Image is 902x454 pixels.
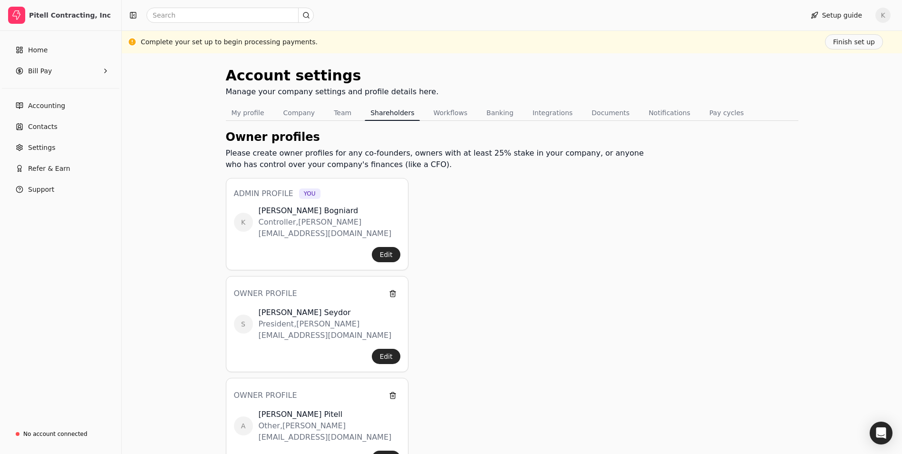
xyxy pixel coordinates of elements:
[259,307,400,318] div: [PERSON_NAME] Seydor
[4,96,117,115] a: Accounting
[372,349,400,364] button: Edit
[234,286,297,301] h3: Owner profile
[259,217,400,239] div: Controller , [PERSON_NAME][EMAIL_ADDRESS][DOMAIN_NAME]
[28,185,54,195] span: Support
[875,8,891,23] button: K
[4,117,117,136] a: Contacts
[234,188,320,199] h3: Admin profile
[226,86,439,98] div: Manage your company settings and profile details here.
[586,105,635,120] button: Documents
[226,148,652,170] div: Please create owner profiles for any co-founders, owners with at least 25% stake in your company,...
[28,143,55,153] span: Settings
[146,8,314,23] input: Search
[234,388,297,403] h3: Owner profile
[372,247,400,262] button: Edit
[234,416,253,435] span: A
[28,122,58,132] span: Contacts
[226,105,270,120] button: My profile
[259,409,400,420] div: [PERSON_NAME] Pitell
[4,425,117,443] a: No account connected
[643,105,696,120] button: Notifications
[28,164,70,174] span: Refer & Earn
[259,420,400,443] div: Other , [PERSON_NAME][EMAIL_ADDRESS][DOMAIN_NAME]
[825,34,883,49] button: Finish set up
[29,10,113,20] div: Pitell Contracting, Inc
[328,105,357,120] button: Team
[259,205,400,217] div: [PERSON_NAME] Bogniard
[4,40,117,59] a: Home
[226,128,652,146] div: Owner profiles
[278,105,321,120] button: Company
[4,159,117,178] button: Refer & Earn
[28,45,48,55] span: Home
[259,318,400,341] div: President , [PERSON_NAME][EMAIL_ADDRESS][DOMAIN_NAME]
[427,105,473,120] button: Workflows
[23,430,87,438] div: No account connected
[226,65,439,86] div: Account settings
[28,66,52,76] span: Bill Pay
[4,61,117,80] button: Bill Pay
[234,213,253,232] span: K
[803,8,870,23] button: Setup guide
[527,105,578,120] button: Integrations
[4,180,117,199] button: Support
[365,105,420,120] button: Shareholders
[28,101,65,111] span: Accounting
[4,138,117,157] a: Settings
[481,105,519,120] button: Banking
[704,105,750,120] button: Pay cycles
[304,189,316,198] span: You
[870,422,892,444] div: Open Intercom Messenger
[234,315,253,334] span: S
[226,105,798,121] nav: Tabs
[141,37,318,47] div: Complete your set up to begin processing payments.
